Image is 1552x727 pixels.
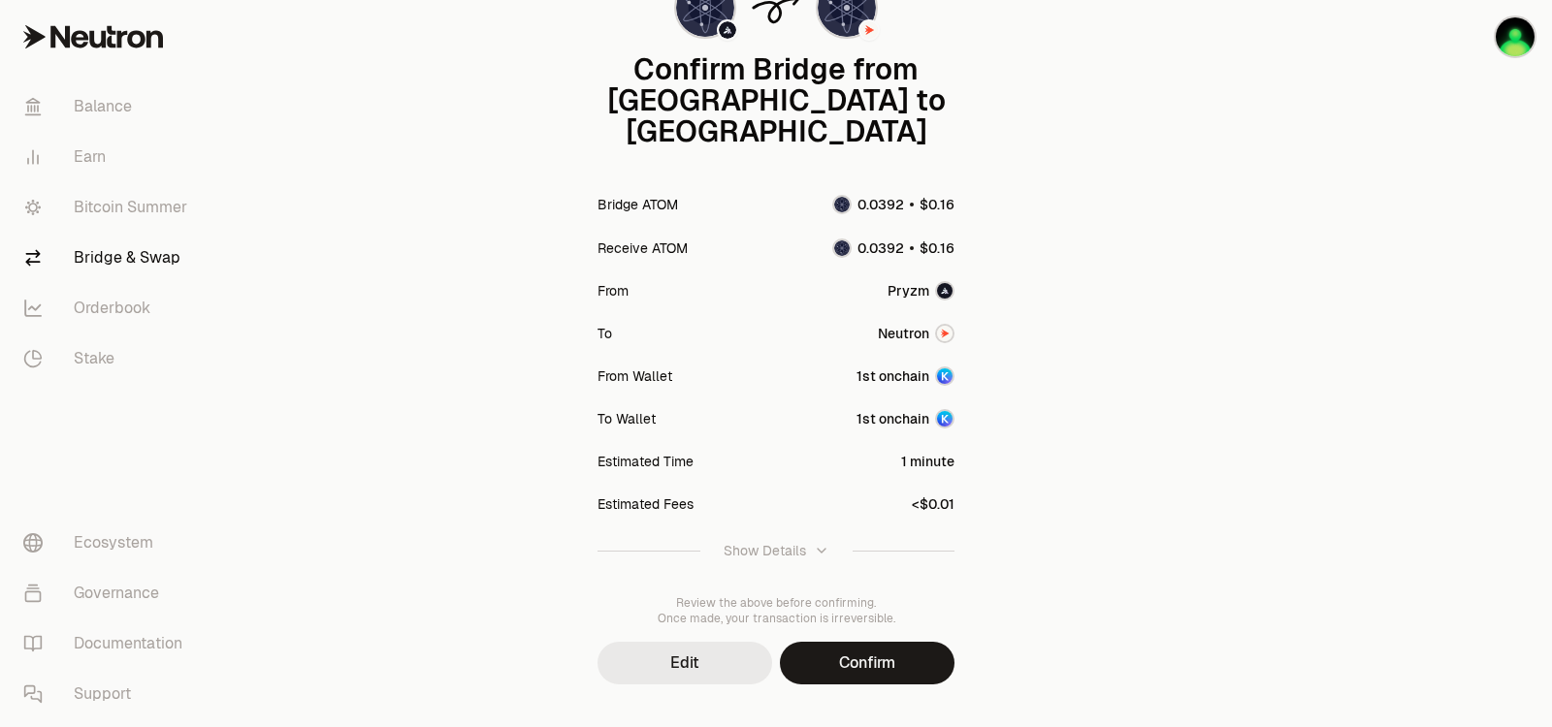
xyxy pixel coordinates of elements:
[937,368,953,384] img: Account Image
[8,283,210,333] a: Orderbook
[598,324,612,343] div: To
[860,21,878,39] img: Neutron Logo
[857,409,929,428] div: 1st onchain
[598,366,672,386] div: From Wallet
[834,240,850,256] img: ATOM Logo
[598,409,656,428] div: To Wallet
[598,642,772,684] button: Edit
[857,409,954,428] button: 1st onchainAccount Image
[937,283,953,299] img: Pryzm Logo
[598,494,694,514] div: Estimated Fees
[8,669,210,719] a: Support
[724,541,806,560] div: Show Details
[8,333,210,384] a: Stake
[598,54,954,147] div: Confirm Bridge from [GEOGRAPHIC_DATA] to [GEOGRAPHIC_DATA]
[912,494,954,514] div: <$0.01
[888,281,929,300] span: Pryzm
[878,324,929,343] span: Neutron
[8,568,210,618] a: Governance
[8,618,210,669] a: Documentation
[598,195,678,214] div: Bridge ATOM
[598,452,694,471] div: Estimated Time
[937,411,953,427] img: Account Image
[8,132,210,182] a: Earn
[598,525,954,576] button: Show Details
[598,281,629,300] div: From
[857,366,929,386] div: 1st onchain
[780,642,954,684] button: Confirm
[1496,17,1535,56] img: 1st onchain
[857,366,954,386] button: 1st onchainAccount Image
[834,197,850,212] img: ATOM Logo
[598,595,954,626] div: Review the above before confirming. Once made, your transaction is irreversible.
[937,326,953,341] img: Neutron Logo
[8,518,210,568] a: Ecosystem
[901,452,954,471] div: 1 minute
[8,81,210,132] a: Balance
[719,21,736,39] img: Pryzm Logo
[8,182,210,233] a: Bitcoin Summer
[8,233,210,283] a: Bridge & Swap
[598,238,688,258] div: Receive ATOM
